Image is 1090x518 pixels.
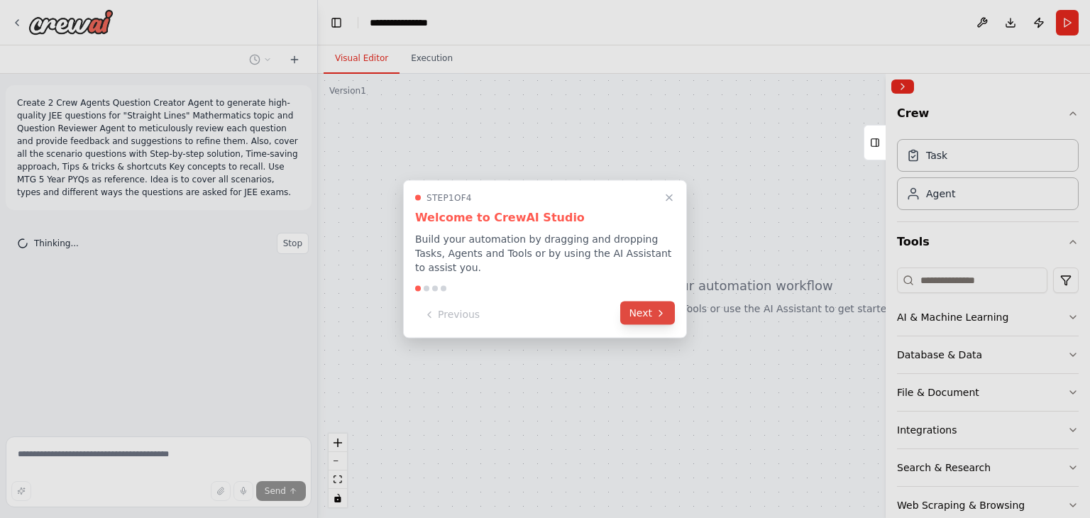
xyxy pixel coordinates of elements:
button: Hide left sidebar [326,13,346,33]
h3: Welcome to CrewAI Studio [415,209,675,226]
button: Next [620,302,675,325]
p: Build your automation by dragging and dropping Tasks, Agents and Tools or by using the AI Assista... [415,232,675,275]
button: Previous [415,303,488,326]
span: Step 1 of 4 [426,192,472,204]
button: Close walkthrough [661,189,678,206]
